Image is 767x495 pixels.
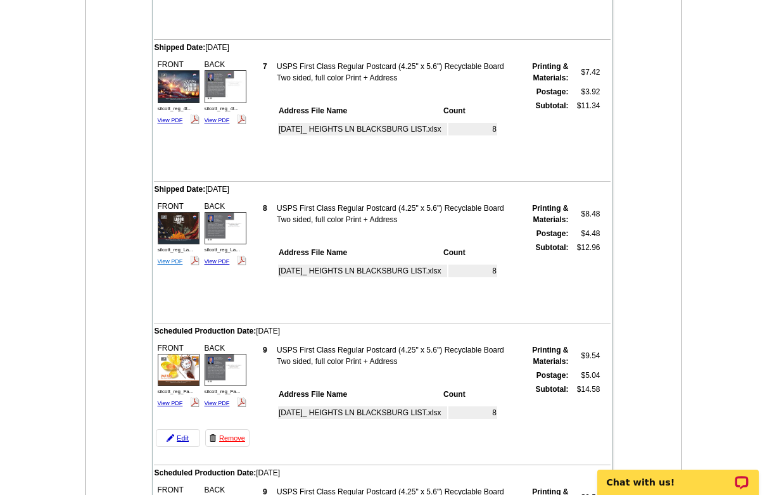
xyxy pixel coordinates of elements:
[154,41,611,54] td: [DATE]
[156,199,201,269] div: FRONT
[205,106,239,111] span: silcott_reg_4t...
[158,70,200,103] img: small-thumb.jpg
[536,87,569,96] strong: Postage:
[276,344,515,368] td: USPS First Class Regular Postcard (4.25" x 5.6") Recyclable Board Two sided, full color Print + A...
[536,243,569,252] strong: Subtotal:
[571,60,601,84] td: $7.42
[209,434,217,442] img: trashcan-icon.gif
[154,467,611,479] td: [DATE]
[205,247,240,253] span: silcott_reg_La...
[589,455,767,495] iframe: LiveChat chat widget
[156,429,200,447] a: Edit
[237,115,246,124] img: pdf_logo.png
[158,106,192,111] span: silcott_reg_4t...
[167,434,174,442] img: pencil-icon.gif
[205,258,230,265] a: View PDF
[443,246,497,259] th: Count
[571,99,601,165] td: $11.34
[571,344,601,368] td: $9.54
[278,388,441,401] th: Address File Name
[190,256,200,265] img: pdf_logo.png
[263,346,267,354] strong: 9
[536,385,569,394] strong: Subtotal:
[205,429,250,447] a: Remove
[532,346,568,366] strong: Printing & Materials:
[532,62,568,82] strong: Printing & Materials:
[155,327,257,335] span: Scheduled Production Date:
[156,341,201,411] div: FRONT
[536,371,569,380] strong: Postage:
[263,204,267,213] strong: 8
[158,400,183,406] a: View PDF
[155,468,257,477] span: Scheduled Production Date:
[237,398,246,407] img: pdf_logo.png
[237,256,246,265] img: pdf_logo.png
[203,199,248,269] div: BACK
[158,354,200,386] img: small-thumb.jpg
[158,258,183,265] a: View PDF
[571,241,601,307] td: $12.96
[448,265,497,277] td: 8
[571,85,601,98] td: $3.92
[158,212,200,244] img: small-thumb.jpg
[571,369,601,382] td: $5.04
[276,202,515,226] td: USPS First Class Regular Postcard (4.25" x 5.6") Recyclable Board Two sided, full color Print + A...
[571,227,601,240] td: $4.48
[190,398,200,407] img: pdf_logo.png
[158,247,193,253] span: silcott_reg_La...
[158,389,194,394] span: silcott_reg_Fa...
[278,104,441,117] th: Address File Name
[263,62,267,71] strong: 7
[278,265,447,277] td: [DATE]_ HEIGHTS LN BLACKSBURG LIST.xlsx
[203,57,248,127] div: BACK
[155,43,206,52] span: Shipped Date:
[448,406,497,419] td: 8
[278,246,441,259] th: Address File Name
[536,229,569,238] strong: Postage:
[571,202,601,226] td: $8.48
[536,101,569,110] strong: Subtotal:
[154,325,611,337] td: [DATE]
[205,354,246,386] img: small-thumb.jpg
[276,60,515,84] td: USPS First Class Regular Postcard (4.25" x 5.6") Recyclable Board Two sided, full color Print + A...
[443,388,497,401] th: Count
[190,115,200,124] img: pdf_logo.png
[158,117,183,123] a: View PDF
[443,104,497,117] th: Count
[205,400,230,406] a: View PDF
[205,212,246,244] img: small-thumb.jpg
[154,183,611,196] td: [DATE]
[278,406,447,419] td: [DATE]_ HEIGHTS LN BLACKSBURG LIST.xlsx
[155,185,206,194] span: Shipped Date:
[571,383,601,449] td: $14.58
[203,341,248,411] div: BACK
[448,123,497,135] td: 8
[205,389,241,394] span: silcott_reg_Fa...
[532,204,568,224] strong: Printing & Materials:
[278,123,447,135] td: [DATE]_ HEIGHTS LN BLACKSBURG LIST.xlsx
[156,57,201,127] div: FRONT
[205,117,230,123] a: View PDF
[205,70,246,103] img: small-thumb.jpg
